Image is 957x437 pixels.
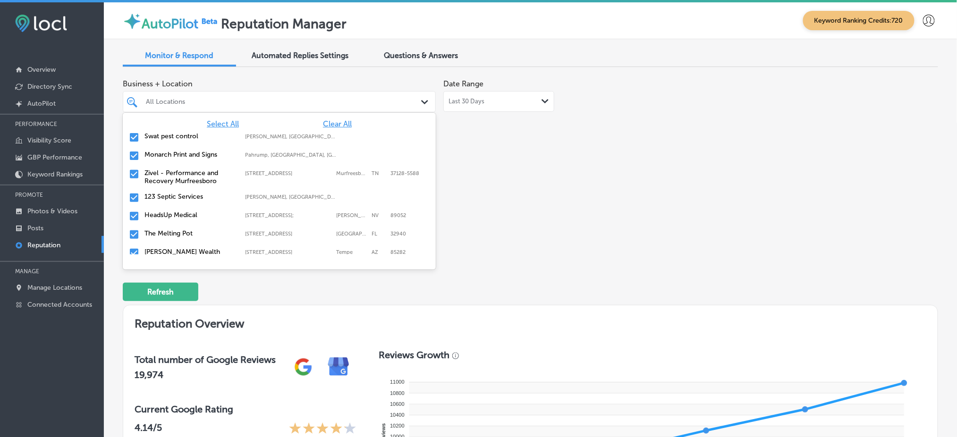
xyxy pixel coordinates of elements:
p: Directory Sync [27,83,72,91]
label: AutoPilot [142,16,198,32]
span: Business + Location [123,79,436,88]
img: autopilot-icon [123,12,142,31]
label: Zivel - Performance and Recovery Murfreesboro [144,169,236,185]
div: All Locations [146,98,422,106]
tspan: 10600 [390,401,405,407]
div: 4.14 Stars [289,422,356,437]
label: Pahrump, NV, USA | Whitney, NV, USA | Mesquite, NV, USA | Paradise, NV, USA | Henderson, NV, USA ... [245,152,336,158]
label: TN [372,170,386,176]
img: fda3e92497d09a02dc62c9cd864e3231.png [15,15,67,32]
label: Reputation Manager [221,16,347,32]
label: 4500 S. Lakeshore Dr., Suite 342 [245,249,331,255]
p: GBP Performance [27,153,82,161]
label: 123 Septic Services [144,193,236,201]
p: Posts [27,224,43,232]
span: Questions & Answers [384,51,458,60]
label: 32940 [390,231,406,237]
span: Clear All [323,119,352,128]
p: Keyword Rankings [27,170,83,178]
tspan: 10400 [390,412,405,418]
h3: Current Google Rating [135,403,356,415]
label: Date Range [443,79,483,88]
h2: Reputation Overview [123,305,938,338]
label: Larson Wealth Management Arizona - Investment Services Financial Planning [144,248,236,280]
label: AZ [372,249,386,255]
img: gPZS+5FD6qPJAAAAABJRU5ErkJggg== [286,349,321,385]
label: 37128-5588 [390,170,419,176]
span: Keyword Ranking Credits: 720 [803,11,915,30]
label: NV [372,212,386,218]
h3: Reviews Growth [379,349,450,361]
tspan: 11000 [390,379,405,385]
label: Murfreesboro [336,170,367,176]
img: e7ababfa220611ac49bdb491a11684a6.png [321,349,356,385]
img: Beta [198,16,221,26]
span: Last 30 Days [449,98,484,105]
button: Refresh [123,283,198,301]
span: Monitor & Respond [145,51,214,60]
p: Connected Accounts [27,301,92,309]
label: HeadsUp Medical [144,211,236,219]
label: 2230 Town Center Ave; Ste 101 [245,231,331,237]
span: Select All [207,119,239,128]
label: 2610 W Horizon Ridge Pkwy #103; [245,212,331,218]
p: Visibility Score [27,136,71,144]
p: Photos & Videos [27,207,77,215]
label: Henderson [336,212,367,218]
tspan: 10200 [390,423,405,429]
p: Manage Locations [27,284,82,292]
label: The Melting Pot [144,229,236,237]
label: FL [372,231,386,237]
label: Melbourne [336,231,367,237]
label: Monarch Print and Signs [144,151,236,159]
p: Reputation [27,241,60,249]
p: 4.14 /5 [135,422,162,437]
h3: Total number of Google Reviews [135,354,276,365]
label: Goshen, IN, USA | Elkhart, IN, USA | Granger, IN, USA | Mishawaka, IN, USA | South Bend, IN, USA ... [245,194,336,200]
label: 1144 Fortress Blvd Suite E [245,170,331,176]
label: Swat pest control [144,132,236,140]
p: Overview [27,66,56,74]
label: 89052 [390,212,406,218]
label: 85282 [390,249,406,255]
label: Gilliam, LA, USA | Hosston, LA, USA | Eastwood, LA, USA | Blanchard, LA, USA | Shreveport, LA, US... [245,134,336,140]
tspan: 10800 [390,390,405,396]
label: Tempe [336,249,367,255]
span: Automated Replies Settings [252,51,349,60]
h2: 19,974 [135,369,276,380]
p: AutoPilot [27,100,56,108]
